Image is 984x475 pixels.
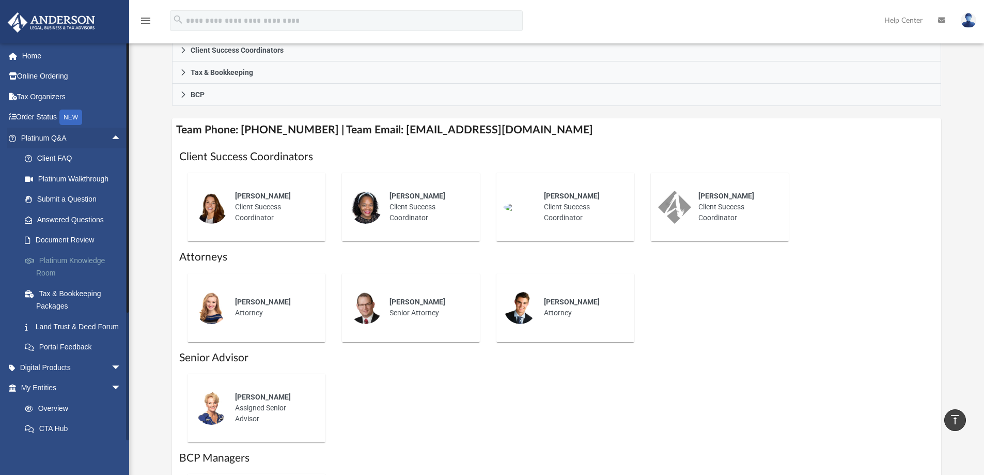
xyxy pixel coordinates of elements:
a: Tax Organizers [7,86,137,107]
a: Land Trust & Deed Forum [14,316,137,337]
img: thumbnail [658,191,691,224]
div: Attorney [228,289,318,326]
span: [PERSON_NAME] [235,393,291,401]
span: arrow_drop_down [111,357,132,378]
div: Client Success Coordinator [537,183,627,231]
a: BCP [172,84,942,106]
div: Senior Attorney [382,289,473,326]
a: Entity Change Request [14,439,137,459]
h1: Client Success Coordinators [179,149,934,164]
img: thumbnail [195,191,228,224]
a: Document Review [14,230,137,251]
span: [PERSON_NAME] [544,192,600,200]
img: thumbnail [195,392,228,425]
div: Attorney [537,289,627,326]
a: Home [7,45,137,66]
span: [PERSON_NAME] [235,298,291,306]
img: User Pic [961,13,976,28]
img: thumbnail [504,291,537,324]
a: Submit a Question [14,189,137,210]
h4: Team Phone: [PHONE_NUMBER] | Team Email: [EMAIL_ADDRESS][DOMAIN_NAME] [172,118,942,142]
a: Order StatusNEW [7,107,137,128]
i: search [173,14,184,25]
a: Tax & Bookkeeping [172,62,942,84]
a: Tax & Bookkeeping Packages [14,283,137,316]
img: thumbnail [504,203,537,211]
span: [PERSON_NAME] [698,192,754,200]
span: arrow_drop_down [111,378,132,399]
div: Client Success Coordinator [382,183,473,231]
span: BCP [191,91,205,98]
div: Assigned Senior Advisor [228,385,318,432]
img: thumbnail [349,291,382,324]
a: Digital Productsarrow_drop_down [7,357,137,378]
a: CTA Hub [14,419,137,439]
span: Tax & Bookkeeping [191,69,253,76]
a: Client FAQ [14,148,137,169]
div: NEW [59,110,82,125]
h1: Senior Advisor [179,350,934,365]
a: Answered Questions [14,209,137,230]
a: vertical_align_top [944,409,966,431]
span: [PERSON_NAME] [389,192,445,200]
a: Platinum Knowledge Room [14,250,137,283]
i: menu [139,14,152,27]
a: menu [139,20,152,27]
a: Platinum Q&Aarrow_drop_up [7,128,137,148]
img: thumbnail [349,191,382,224]
div: Client Success Coordinator [691,183,782,231]
img: Anderson Advisors Platinum Portal [5,12,98,33]
a: Online Ordering [7,66,137,87]
a: Portal Feedback [14,337,137,358]
a: My Entitiesarrow_drop_down [7,378,137,399]
span: [PERSON_NAME] [544,298,600,306]
div: Client Success Coordinator [228,183,318,231]
h1: Attorneys [179,250,934,265]
a: Overview [14,398,137,419]
span: [PERSON_NAME] [389,298,445,306]
i: vertical_align_top [949,413,961,426]
span: [PERSON_NAME] [235,192,291,200]
span: arrow_drop_up [111,128,132,149]
a: Platinum Walkthrough [14,168,137,189]
h1: BCP Managers [179,451,934,466]
span: Client Success Coordinators [191,47,284,54]
img: thumbnail [195,291,228,324]
a: Client Success Coordinators [172,39,942,62]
